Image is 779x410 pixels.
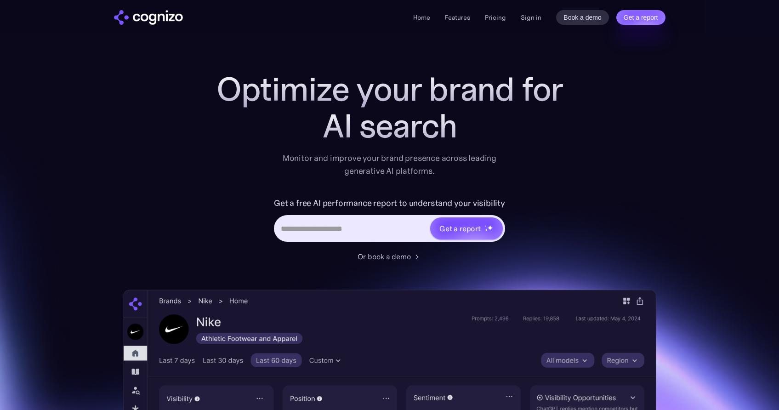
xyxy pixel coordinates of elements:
[114,10,183,25] a: home
[485,13,506,22] a: Pricing
[439,223,481,234] div: Get a report
[445,13,470,22] a: Features
[114,10,183,25] img: cognizo logo
[274,196,505,246] form: Hero URL Input Form
[206,71,574,108] h1: Optimize your brand for
[556,10,609,25] a: Book a demo
[274,196,505,211] label: Get a free AI performance report to understand your visibility
[485,225,486,227] img: star
[358,251,422,262] a: Or book a demo
[429,216,504,240] a: Get a reportstarstarstar
[277,152,503,177] div: Monitor and improve your brand presence across leading generative AI platforms.
[521,12,541,23] a: Sign in
[485,228,488,232] img: star
[358,251,411,262] div: Or book a demo
[487,225,493,231] img: star
[616,10,665,25] a: Get a report
[206,108,574,144] div: AI search
[413,13,430,22] a: Home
